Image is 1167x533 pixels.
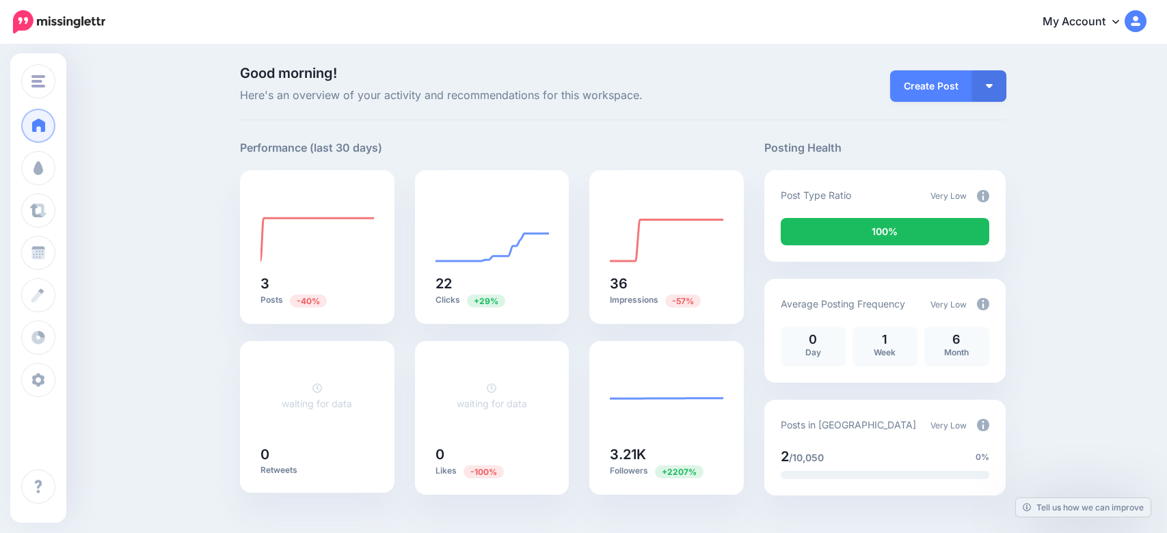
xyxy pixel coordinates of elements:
[467,295,505,307] span: Previous period: 17
[781,417,916,433] p: Posts in [GEOGRAPHIC_DATA]
[665,295,701,307] span: Previous period: 84
[930,191,967,201] span: Very Low
[13,10,105,33] img: Missinglettr
[31,75,45,87] img: menu.png
[282,382,352,409] a: waiting for data
[240,139,382,156] h5: Performance (last 30 days)
[874,347,896,357] span: Week
[944,347,969,357] span: Month
[290,295,327,307] span: Previous period: 5
[986,84,993,88] img: arrow-down-white.png
[781,296,905,312] p: Average Posting Frequency
[890,70,972,102] a: Create Post
[464,465,504,478] span: Previous period: 2
[930,299,967,310] span: Very Low
[610,448,723,461] h5: 3.21K
[977,298,989,310] img: info-circle-grey.png
[240,87,744,105] span: Here's an overview of your activity and recommendations for this workspace.
[1016,498,1151,517] a: Tell us how we can improve
[781,218,989,245] div: 100% of your posts in the last 30 days were manually created (i.e. were not from Drip Campaigns o...
[610,294,723,307] p: Impressions
[260,465,374,476] p: Retweets
[930,420,967,430] span: Very Low
[977,190,989,202] img: info-circle-grey.png
[610,465,723,478] p: Followers
[781,448,789,465] span: 2
[764,139,1006,156] h5: Posting Health
[655,465,703,478] span: Previous period: 139
[976,450,989,464] span: 0%
[789,452,824,463] span: /10,050
[457,382,527,409] a: waiting for data
[805,347,821,357] span: Day
[977,419,989,431] img: info-circle-grey.png
[781,187,851,203] p: Post Type Ratio
[260,294,374,307] p: Posts
[788,333,839,346] p: 0
[859,333,911,346] p: 1
[435,448,549,461] h5: 0
[931,333,982,346] p: 6
[240,65,337,81] span: Good morning!
[260,277,374,290] h5: 3
[435,465,549,478] p: Likes
[435,294,549,307] p: Clicks
[435,277,549,290] h5: 22
[260,448,374,461] h5: 0
[1029,5,1146,39] a: My Account
[610,277,723,290] h5: 36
